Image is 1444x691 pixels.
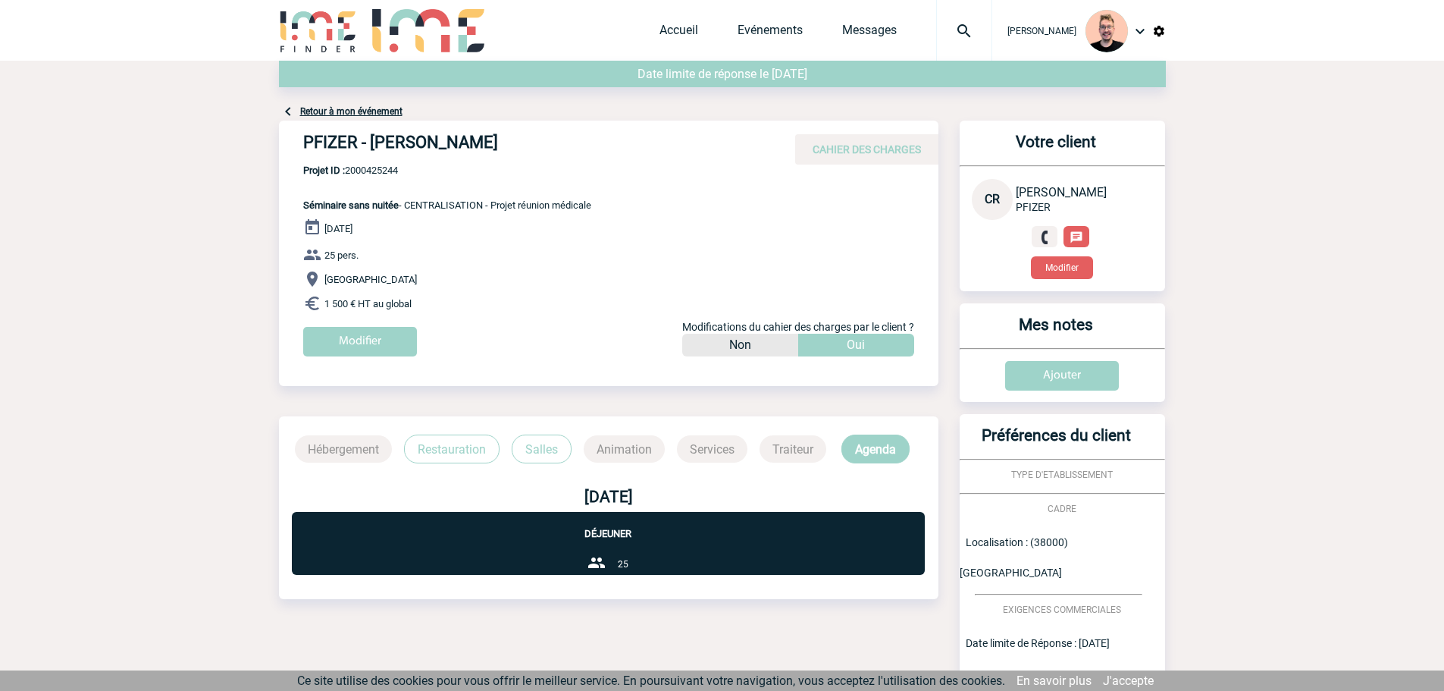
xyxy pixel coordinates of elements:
[303,133,758,159] h4: PFIZER - [PERSON_NAME]
[677,435,747,463] p: Services
[1016,185,1107,199] span: [PERSON_NAME]
[584,488,633,506] b: [DATE]
[1048,504,1076,514] span: CADRE
[292,512,925,539] p: Déjeuner
[966,426,1147,459] h3: Préférences du client
[300,106,403,117] a: Retour à mon événement
[1016,674,1092,688] a: En savoir plus
[324,223,352,234] span: [DATE]
[738,23,803,44] a: Evénements
[1003,605,1121,615] span: EXIGENCES COMMERCIALES
[813,143,921,155] span: CAHIER DES CHARGES
[1016,201,1051,213] span: PFIZER
[760,435,826,463] p: Traiteur
[303,199,591,211] span: - CENTRALISATION - Projet réunion médicale
[279,9,358,52] img: IME-Finder
[966,637,1110,649] span: Date limite de Réponse : [DATE]
[295,435,392,463] p: Hébergement
[1103,674,1154,688] a: J'accepte
[966,133,1147,165] h3: Votre client
[1031,256,1093,279] button: Modifier
[303,165,591,176] span: 2000425244
[1070,231,1083,244] img: chat-24-px-w.png
[729,334,751,356] p: Non
[842,23,897,44] a: Messages
[404,435,500,463] p: Restauration
[587,554,606,572] img: group-24-px-b.png
[324,274,417,285] span: [GEOGRAPHIC_DATA]
[1005,361,1119,391] input: Ajouter
[303,165,345,176] b: Projet ID :
[303,199,399,211] span: Séminaire sans nuitée
[966,316,1147,348] h3: Mes notes
[682,321,914,333] span: Modifications du cahier des charges par le client ?
[618,559,628,570] span: 25
[1011,470,1113,480] span: TYPE D'ETABLISSEMENT
[1038,231,1051,244] img: fixe.png
[841,435,910,463] p: Agenda
[303,327,417,356] input: Modifier
[512,435,572,463] p: Salles
[297,674,1005,688] span: Ce site utilise des cookies pour vous offrir le meilleur service. En poursuivant votre navigation...
[659,23,698,44] a: Accueil
[324,250,359,261] span: 25 pers.
[1007,26,1076,36] span: [PERSON_NAME]
[324,298,412,309] span: 1 500 € HT au global
[637,67,807,81] span: Date limite de réponse le [DATE]
[847,334,865,356] p: Oui
[1085,10,1128,52] img: 129741-1.png
[985,192,1000,206] span: CR
[960,536,1068,579] span: Localisation : (38000) [GEOGRAPHIC_DATA]
[584,435,665,463] p: Animation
